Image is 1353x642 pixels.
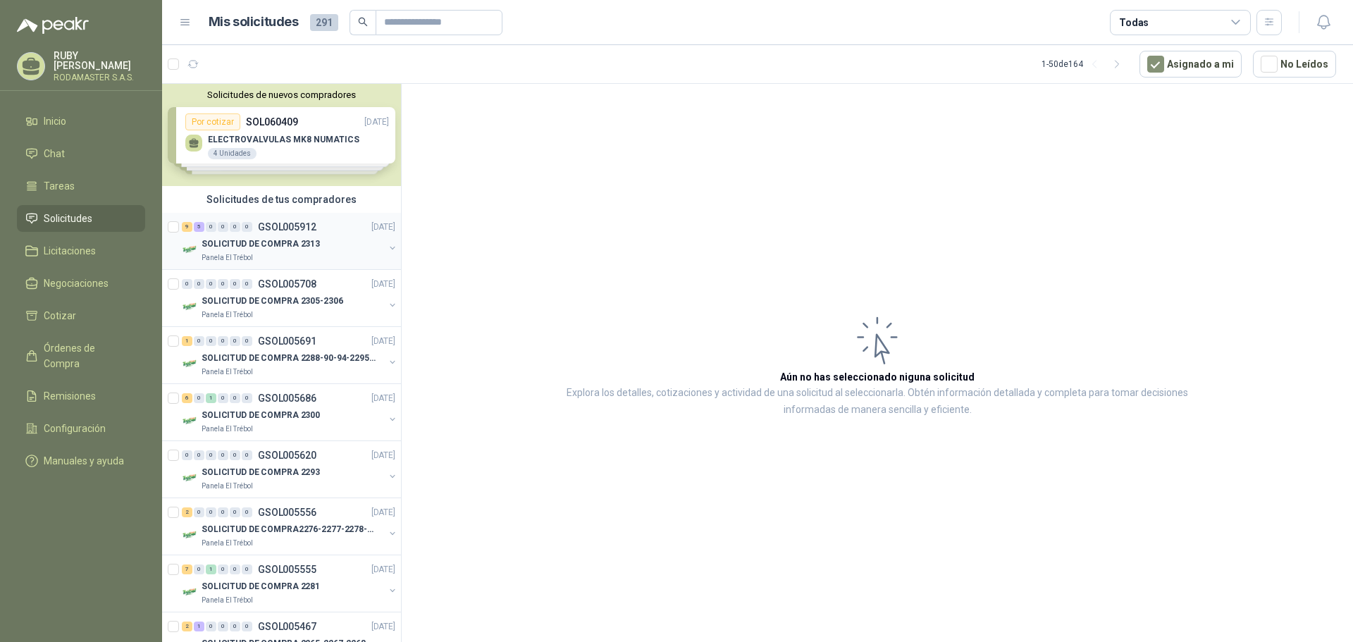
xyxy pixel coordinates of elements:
div: 0 [230,279,240,289]
span: Tareas [44,178,75,194]
div: Todas [1119,15,1149,30]
span: Remisiones [44,388,96,404]
span: search [358,17,368,27]
p: SOLICITUD DE COMPRA 2293 [202,466,320,479]
p: GSOL005467 [258,622,316,631]
p: [DATE] [371,335,395,348]
div: 0 [230,450,240,460]
div: 0 [206,507,216,517]
p: SOLICITUD DE COMPRA 2288-90-94-2295-96-2301-02-04 [202,352,377,365]
div: 1 [182,336,192,346]
span: Chat [44,146,65,161]
img: Logo peakr [17,17,89,34]
div: 5 [194,222,204,232]
span: 291 [310,14,338,31]
p: Panela El Trébol [202,595,253,606]
div: 0 [206,222,216,232]
a: Negociaciones [17,270,145,297]
div: 0 [218,450,228,460]
p: Panela El Trébol [202,481,253,492]
a: 6 0 1 0 0 0 GSOL005686[DATE] Company LogoSOLICITUD DE COMPRA 2300Panela El Trébol [182,390,398,435]
a: Inicio [17,108,145,135]
p: SOLICITUD DE COMPRA 2313 [202,237,320,251]
img: Company Logo [182,584,199,600]
div: 0 [230,564,240,574]
span: Cotizar [44,308,76,323]
a: Tareas [17,173,145,199]
div: 0 [218,507,228,517]
div: 0 [242,279,252,289]
div: 1 [206,564,216,574]
p: [DATE] [371,278,395,291]
a: 0 0 0 0 0 0 GSOL005708[DATE] Company LogoSOLICITUD DE COMPRA 2305-2306Panela El Trébol [182,276,398,321]
p: RODAMASTER S.A.S. [54,73,145,82]
div: 0 [218,279,228,289]
div: Solicitudes de tus compradores [162,186,401,213]
a: Licitaciones [17,237,145,264]
a: Manuales y ayuda [17,447,145,474]
div: 1 [206,393,216,403]
div: 0 [242,622,252,631]
div: 0 [230,393,240,403]
a: Remisiones [17,383,145,409]
div: 0 [182,279,192,289]
p: GSOL005912 [258,222,316,232]
div: 0 [218,393,228,403]
div: 0 [230,336,240,346]
div: 0 [194,564,204,574]
div: 0 [242,393,252,403]
p: SOLICITUD DE COMPRA 2300 [202,409,320,422]
div: Solicitudes de nuevos compradoresPor cotizarSOL060409[DATE] ELECTROVALVULAS MK8 NUMATICS4 Unidade... [162,84,401,186]
div: 7 [182,564,192,574]
div: 0 [230,507,240,517]
div: 0 [206,279,216,289]
p: GSOL005708 [258,279,316,289]
div: 0 [194,450,204,460]
p: SOLICITUD DE COMPRA 2281 [202,580,320,593]
div: 0 [206,622,216,631]
p: SOLICITUD DE COMPRA 2305-2306 [202,295,343,308]
div: 0 [218,564,228,574]
a: 0 0 0 0 0 0 GSOL005620[DATE] Company LogoSOLICITUD DE COMPRA 2293Panela El Trébol [182,447,398,492]
span: Inicio [44,113,66,129]
div: 0 [242,507,252,517]
div: 1 [194,622,204,631]
div: 1 - 50 de 164 [1042,53,1128,75]
div: 0 [230,222,240,232]
span: Órdenes de Compra [44,340,132,371]
p: [DATE] [371,449,395,462]
p: GSOL005555 [258,564,316,574]
p: [DATE] [371,620,395,634]
p: [DATE] [371,392,395,405]
img: Company Logo [182,469,199,486]
div: 0 [194,336,204,346]
div: 0 [206,450,216,460]
div: 0 [218,222,228,232]
p: GSOL005691 [258,336,316,346]
div: 0 [242,564,252,574]
div: 0 [218,336,228,346]
a: Cotizar [17,302,145,329]
img: Company Logo [182,355,199,372]
div: 0 [242,336,252,346]
span: Manuales y ayuda [44,453,124,469]
p: Panela El Trébol [202,424,253,435]
a: 7 0 1 0 0 0 GSOL005555[DATE] Company LogoSOLICITUD DE COMPRA 2281Panela El Trébol [182,561,398,606]
a: Órdenes de Compra [17,335,145,377]
div: 2 [182,507,192,517]
span: Configuración [44,421,106,436]
h3: Aún no has seleccionado niguna solicitud [780,369,975,385]
div: 0 [230,622,240,631]
a: Chat [17,140,145,167]
p: [DATE] [371,563,395,576]
p: [DATE] [371,506,395,519]
p: Panela El Trébol [202,309,253,321]
h1: Mis solicitudes [209,12,299,32]
p: [DATE] [371,221,395,234]
span: Licitaciones [44,243,96,259]
a: 2 0 0 0 0 0 GSOL005556[DATE] Company LogoSOLICITUD DE COMPRA2276-2277-2278-2284-2285-Panela El Tr... [182,504,398,549]
img: Company Logo [182,241,199,258]
a: 9 5 0 0 0 0 GSOL005912[DATE] Company LogoSOLICITUD DE COMPRA 2313Panela El Trébol [182,218,398,264]
div: 0 [242,450,252,460]
button: Solicitudes de nuevos compradores [168,89,395,100]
